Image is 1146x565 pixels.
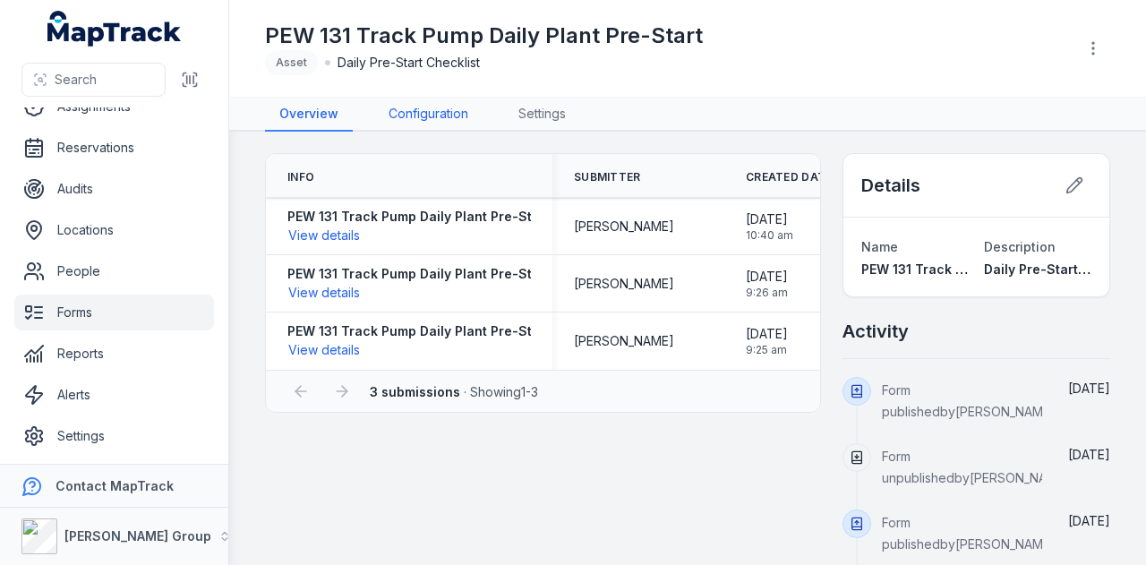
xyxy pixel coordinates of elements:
[882,449,1070,485] span: Form unpublished by [PERSON_NAME]
[746,170,833,184] span: Created Date
[574,332,674,350] span: [PERSON_NAME]
[370,384,538,399] span: · Showing 1 - 3
[287,283,361,303] button: View details
[14,336,214,372] a: Reports
[55,71,97,89] span: Search
[504,98,580,132] a: Settings
[746,286,788,300] span: 9:26 am
[984,239,1056,254] span: Description
[882,515,1056,552] span: Form published by [PERSON_NAME]
[287,226,361,245] button: View details
[746,268,788,300] time: 19/05/2025, 9:26:40 am
[338,54,480,72] span: Daily Pre-Start Checklist
[1068,447,1110,462] time: 11/07/2025, 10:44:29 am
[370,384,460,399] strong: 3 submissions
[1068,513,1110,528] span: [DATE]
[1068,447,1110,462] span: [DATE]
[265,50,318,75] div: Asset
[14,295,214,330] a: Forms
[265,21,703,50] h1: PEW 131 Track Pump Daily Plant Pre-Start
[746,210,793,243] time: 10/06/2025, 10:40:52 am
[984,261,1142,277] span: Daily Pre-Start Checklist
[14,418,214,454] a: Settings
[1068,513,1110,528] time: 21/05/2025, 7:57:52 am
[14,130,214,166] a: Reservations
[1068,381,1110,396] span: [DATE]
[574,170,641,184] span: Submitter
[746,268,788,286] span: [DATE]
[287,170,314,184] span: Info
[56,478,174,493] strong: Contact MapTrack
[574,218,674,235] span: [PERSON_NAME]
[861,261,1124,277] span: PEW 131 Track Pump Daily Plant Pre-Start
[14,253,214,289] a: People
[21,63,166,97] button: Search
[287,208,550,226] strong: PEW 131 Track Pump Daily Plant Pre-Start
[47,11,182,47] a: MapTrack
[746,228,793,243] span: 10:40 am
[374,98,483,132] a: Configuration
[861,239,898,254] span: Name
[574,275,674,293] span: [PERSON_NAME]
[265,98,353,132] a: Overview
[746,343,788,357] span: 9:25 am
[64,528,211,544] strong: [PERSON_NAME] Group
[287,322,550,340] strong: PEW 131 Track Pump Daily Plant Pre-Start
[287,340,361,360] button: View details
[882,382,1056,419] span: Form published by [PERSON_NAME]
[14,212,214,248] a: Locations
[14,377,214,413] a: Alerts
[287,265,550,283] strong: PEW 131 Track Pump Daily Plant Pre-Start
[1068,381,1110,396] time: 11/07/2025, 10:44:56 am
[14,171,214,207] a: Audits
[746,325,788,343] span: [DATE]
[746,210,793,228] span: [DATE]
[842,319,909,344] h2: Activity
[746,325,788,357] time: 16/05/2025, 9:25:11 am
[861,173,920,198] h2: Details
